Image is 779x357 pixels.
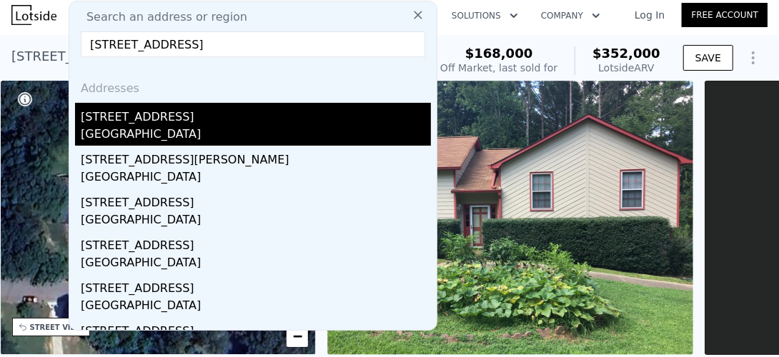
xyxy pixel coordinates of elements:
a: Log In [617,8,682,22]
div: [GEOGRAPHIC_DATA] [81,297,431,317]
div: [STREET_ADDRESS] [81,103,431,126]
span: $168,000 [465,46,533,61]
div: [GEOGRAPHIC_DATA] [81,254,431,274]
div: Off Market, last sold for [440,61,557,75]
div: [STREET_ADDRESS][PERSON_NAME] , Paulding County , GA 30157 [11,46,417,66]
span: Search an address or region [75,9,247,26]
div: STREET VIEW [30,322,84,333]
div: [STREET_ADDRESS] [81,274,431,297]
span: − [293,327,302,345]
div: [STREET_ADDRESS] [81,231,431,254]
span: $352,000 [592,46,660,61]
a: Zoom out [287,326,308,347]
div: Addresses [75,69,431,103]
img: Lotside [11,5,56,25]
input: Enter an address, city, region, neighborhood or zip code [81,31,425,57]
div: [STREET_ADDRESS] [81,317,431,340]
div: [GEOGRAPHIC_DATA] [81,126,431,146]
button: Show Options [739,44,768,72]
div: [GEOGRAPHIC_DATA] [81,211,431,231]
div: [GEOGRAPHIC_DATA] [81,169,431,188]
img: Sale: 30241598 Parcel: 11643216 [327,81,693,355]
button: Company [530,3,612,29]
div: Lotside ARV [592,61,660,75]
div: [STREET_ADDRESS][PERSON_NAME] [81,146,431,169]
a: Free Account [682,3,768,27]
div: [STREET_ADDRESS] [81,188,431,211]
button: SAVE [683,45,733,71]
button: Solutions [440,3,530,29]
